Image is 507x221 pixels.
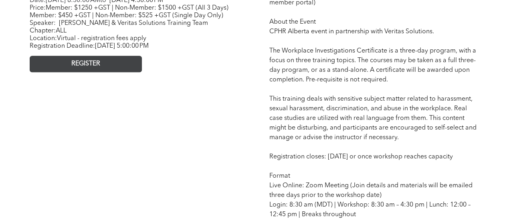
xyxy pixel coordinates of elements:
[59,20,208,26] span: [PERSON_NAME] & Veritas Solutions Training Team
[30,28,67,34] span: Chapter:
[30,56,142,72] a: REGISTER
[57,35,146,42] span: Virtual - registration fees apply
[95,43,149,49] span: [DATE] 5:00:00 PM
[30,5,228,19] span: Member: $1250 +GST | Non-Member: $1500 +GST (All 3 Days) Member: $450 +GST | Non-Member: $525 +GS...
[30,20,56,26] span: Speaker:
[71,60,100,68] span: REGISTER
[56,28,67,34] span: ALL
[30,5,228,19] span: Price:
[30,35,149,49] span: Location: Registration Deadline:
